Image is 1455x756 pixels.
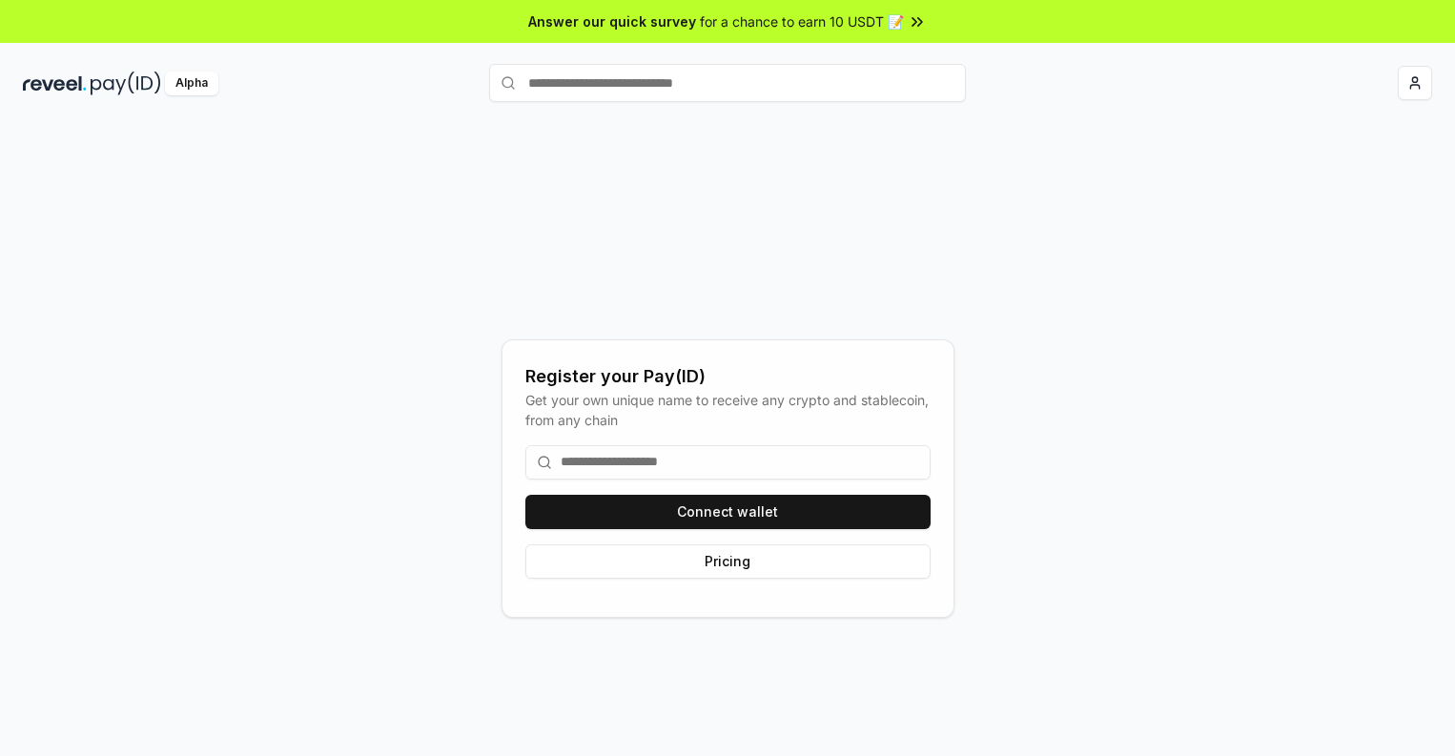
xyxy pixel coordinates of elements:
img: reveel_dark [23,72,87,95]
button: Pricing [525,544,931,579]
div: Get your own unique name to receive any crypto and stablecoin, from any chain [525,390,931,430]
div: Register your Pay(ID) [525,363,931,390]
img: pay_id [91,72,161,95]
button: Connect wallet [525,495,931,529]
span: for a chance to earn 10 USDT 📝 [700,11,904,31]
span: Answer our quick survey [528,11,696,31]
div: Alpha [165,72,218,95]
